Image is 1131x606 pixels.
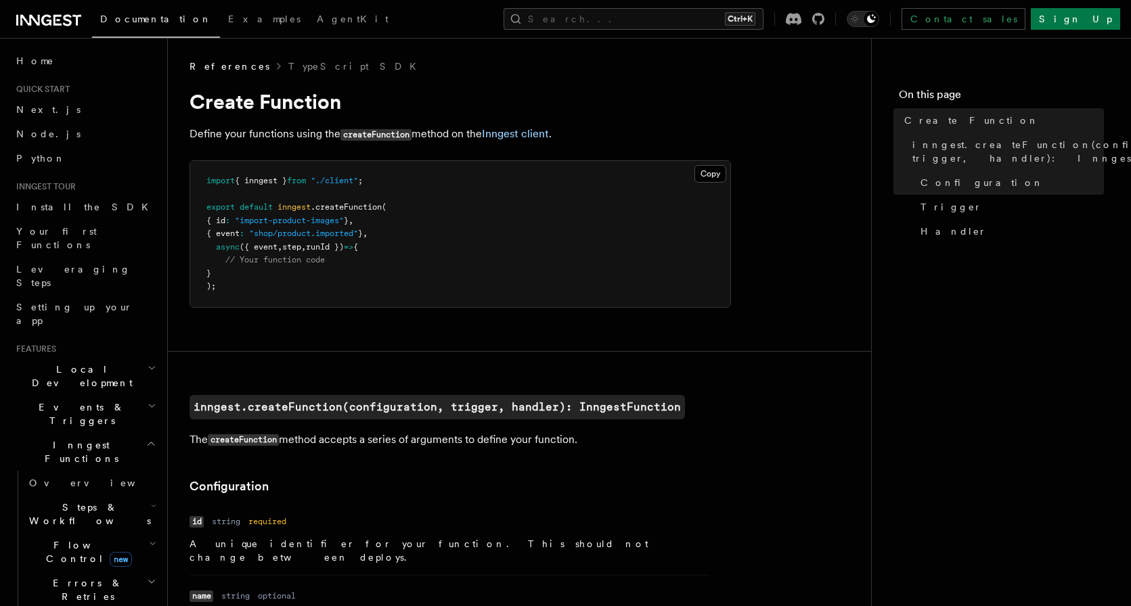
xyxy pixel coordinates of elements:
span: ; [358,176,363,185]
a: inngest.createFunction(configuration, trigger, handler): InngestFunction [190,395,685,419]
a: Inngest client [482,127,549,140]
span: Inngest tour [11,181,76,192]
span: "import-product-images" [235,216,344,225]
span: , [301,242,306,252]
span: Create Function [904,114,1039,127]
span: // Your function code [225,255,325,264]
span: Next.js [16,104,81,115]
span: , [363,229,368,238]
span: Node.js [16,129,81,139]
span: : [225,216,230,225]
span: , [278,242,282,252]
a: Setting up your app [11,295,159,333]
code: createFunction [340,129,412,141]
a: Node.js [11,122,159,146]
span: ( [382,202,386,212]
span: Steps & Workflows [24,500,151,528]
span: : [240,229,244,238]
button: Events & Triggers [11,395,159,433]
span: runId }) [306,242,344,252]
span: Quick start [11,84,70,95]
span: Examples [228,14,301,24]
a: Configuration [915,170,1104,195]
button: Local Development [11,357,159,395]
a: Python [11,146,159,170]
a: Sign Up [1031,8,1120,30]
a: Contact sales [902,8,1025,30]
span: Errors & Retries [24,576,147,603]
span: References [190,60,269,73]
span: default [240,202,273,212]
span: .createFunction [311,202,382,212]
span: async [216,242,240,252]
a: Handler [915,219,1104,243]
span: } [344,216,349,225]
span: Documentation [100,14,212,24]
span: export [206,202,235,212]
button: Toggle dark mode [847,11,879,27]
a: Create Function [899,108,1104,133]
span: { event [206,229,240,238]
a: Home [11,49,159,73]
span: { [353,242,358,252]
span: Home [16,54,54,68]
button: Inngest Functions [11,433,159,471]
button: Flow Controlnew [24,533,159,571]
span: Install the SDK [16,202,156,212]
a: TypeScript SDK [288,60,424,73]
button: Copy [694,165,726,183]
a: Overview [24,471,159,495]
a: Your first Functions [11,219,159,257]
span: from [287,176,306,185]
span: import [206,176,235,185]
dd: optional [258,590,296,601]
code: createFunction [208,434,279,446]
span: Flow Control [24,538,149,565]
span: } [358,229,363,238]
code: id [190,516,204,528]
span: Events & Triggers [11,400,148,427]
span: Features [11,344,56,354]
span: "shop/product.imported" [249,229,358,238]
p: A unique identifier for your function. This should not change between deploys. [190,537,709,564]
p: The method accepts a series of arguments to define your function. [190,430,731,450]
span: { inngest } [235,176,287,185]
span: , [349,216,353,225]
p: Define your functions using the method on the . [190,124,731,144]
code: name [190,590,213,602]
a: Trigger [915,195,1104,219]
button: Steps & Workflows [24,495,159,533]
span: Handler [921,225,987,238]
span: Python [16,153,66,164]
span: Inngest Functions [11,438,146,465]
span: => [344,242,353,252]
span: Leveraging Steps [16,264,131,288]
a: AgentKit [309,4,397,37]
a: inngest.createFunction(configuration, trigger, handler): InngestFunction [907,133,1104,170]
h1: Create Function [190,89,731,114]
span: AgentKit [317,14,389,24]
span: Overview [29,477,169,488]
kbd: Ctrl+K [725,12,755,26]
a: Leveraging Steps [11,257,159,295]
a: Install the SDK [11,195,159,219]
span: new [110,552,132,567]
dd: string [221,590,250,601]
span: step [282,242,301,252]
dd: string [212,516,240,527]
span: inngest [278,202,311,212]
span: "./client" [311,176,358,185]
dd: required [248,516,286,527]
span: ); [206,281,216,291]
span: { id [206,216,225,225]
span: } [206,269,211,278]
span: Trigger [921,200,982,214]
span: Configuration [921,176,1044,189]
span: ({ event [240,242,278,252]
a: Configuration [190,477,269,496]
button: Search...Ctrl+K [504,8,763,30]
a: Documentation [92,4,220,38]
a: Next.js [11,97,159,122]
h4: On this page [899,87,1104,108]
